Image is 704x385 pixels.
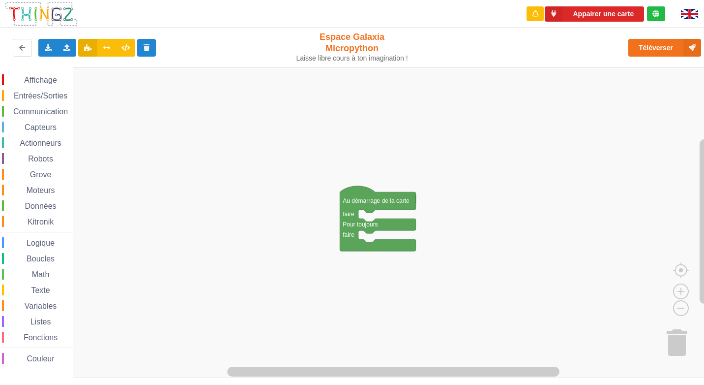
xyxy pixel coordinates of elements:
span: Couleur [26,354,56,363]
span: Variables [23,302,59,310]
span: Capteurs [23,123,58,131]
span: Kitronik [26,218,55,226]
span: Entrées/Sorties [12,92,69,100]
span: Listes [29,318,53,326]
span: Math [30,270,51,279]
span: Actionneurs [18,139,63,147]
span: Affichage [23,76,58,84]
text: Pour toujours [343,221,378,228]
span: Moteurs [25,186,57,194]
span: Boucles [25,255,56,263]
span: Robots [27,155,55,163]
span: Fonctions [22,333,59,342]
div: Tu es connecté au serveur de création de Thingz [647,6,665,21]
text: faire [343,231,354,238]
button: Téléverser [628,39,701,57]
div: Laisse libre cours à ton imagination ! [292,54,412,63]
button: Appairer une carte [545,6,644,22]
span: Données [24,202,58,210]
span: Logique [25,239,56,247]
span: Grove [29,170,53,179]
img: gb.png [681,9,698,19]
img: thingz_logo.png [4,1,78,27]
text: faire [343,211,354,218]
span: Texte [29,286,51,294]
text: Au démarrage de la carte [343,197,410,204]
div: Espace Galaxia Micropython [292,32,412,63]
span: Communication [12,107,69,116]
